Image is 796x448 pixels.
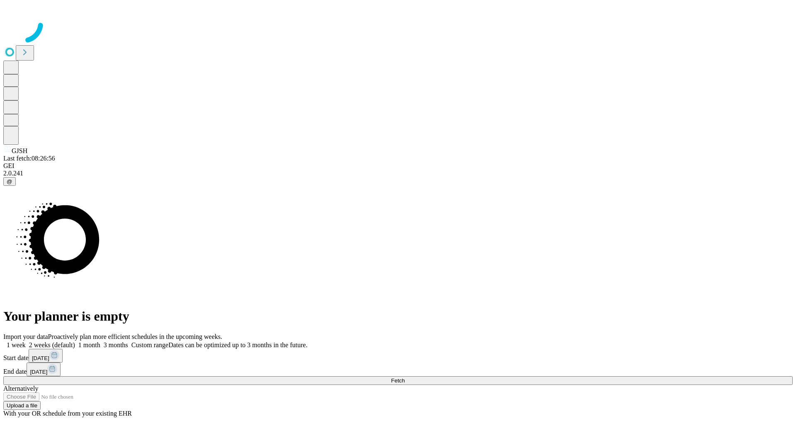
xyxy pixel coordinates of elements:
[7,341,26,348] span: 1 week
[30,369,47,375] span: [DATE]
[12,147,27,154] span: GJSH
[104,341,128,348] span: 3 months
[32,355,49,361] span: [DATE]
[3,170,793,177] div: 2.0.241
[3,401,41,410] button: Upload a file
[3,162,793,170] div: GEI
[391,377,405,384] span: Fetch
[3,410,132,417] span: With your OR schedule from your existing EHR
[7,178,12,185] span: @
[3,333,48,340] span: Import your data
[3,363,793,376] div: End date
[3,155,55,162] span: Last fetch: 08:26:56
[78,341,100,348] span: 1 month
[3,385,38,392] span: Alternatively
[29,349,63,363] button: [DATE]
[3,349,793,363] div: Start date
[168,341,307,348] span: Dates can be optimized up to 3 months in the future.
[27,363,61,376] button: [DATE]
[48,333,222,340] span: Proactively plan more efficient schedules in the upcoming weeks.
[29,341,75,348] span: 2 weeks (default)
[3,376,793,385] button: Fetch
[3,309,793,324] h1: Your planner is empty
[131,341,168,348] span: Custom range
[3,177,16,186] button: @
